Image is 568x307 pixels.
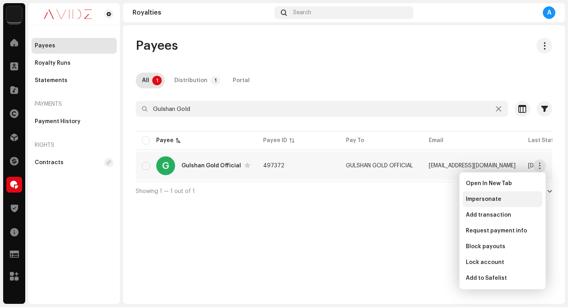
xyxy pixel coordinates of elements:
[152,76,162,85] p-badge: 1
[32,155,117,170] re-m-nav-item: Contracts
[35,159,64,166] div: Contracts
[466,259,504,266] span: Lock account
[156,156,175,175] div: G
[528,163,545,168] span: Jun 2025
[174,73,207,88] div: Distribution
[35,77,67,84] div: Statements
[32,114,117,129] re-m-nav-item: Payment History
[6,6,22,22] img: 10d72f0b-d06a-424f-aeaa-9c9f537e57b6
[32,73,117,88] re-m-nav-item: Statements
[346,163,413,168] span: GULSHAN GOLD OFFICIAL
[136,101,508,117] input: Search
[263,163,284,168] span: 497372
[35,9,101,19] img: 0c631eef-60b6-411a-a233-6856366a70de
[156,137,174,144] div: Payee
[32,95,117,114] re-a-nav-header: Payments
[211,76,220,85] p-badge: 1
[142,73,149,88] div: All
[35,43,55,49] div: Payees
[136,189,195,194] span: Showing 1 — 1 out of 1
[32,55,117,71] re-m-nav-item: Royalty Runs
[133,9,271,16] div: Royalties
[466,196,501,202] span: Impersonate
[293,9,311,16] span: Search
[32,136,117,155] re-a-nav-header: Rights
[466,212,511,218] span: Add transaction
[466,275,507,281] span: Add to Safelist
[136,38,178,54] span: Payees
[466,180,512,187] span: Open In New Tab
[32,38,117,54] re-m-nav-item: Payees
[233,73,250,88] div: Portal
[466,228,527,234] span: Request payment info
[35,60,71,66] div: Royalty Runs
[35,118,80,125] div: Payment History
[543,6,555,19] div: A
[263,137,287,144] div: Payee ID
[181,163,241,168] div: Gulshan Gold Official
[429,163,516,168] span: Writershreeramdehati@gmail.com
[466,243,505,250] span: Block payouts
